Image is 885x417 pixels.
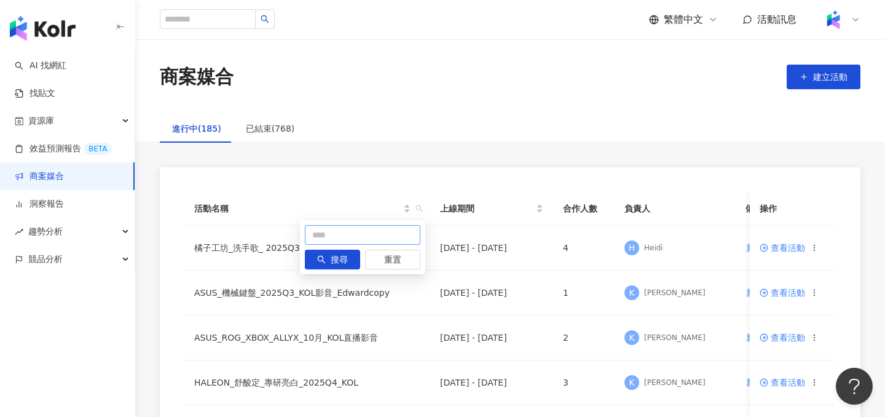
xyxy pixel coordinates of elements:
[15,143,112,155] a: 效益預測報告BETA
[736,192,792,226] th: 備註
[430,192,553,226] th: 上線期間
[331,250,348,270] span: 搜尋
[822,8,845,31] img: Kolr%20app%20icon%20%281%29.png
[553,316,615,360] td: 2
[261,15,269,23] span: search
[745,370,781,395] button: 新增備註
[430,226,553,271] td: [DATE] - [DATE]
[746,378,781,387] span: 新增備註
[644,333,706,343] div: [PERSON_NAME]
[760,244,805,252] a: 查看活動
[553,360,615,405] td: 3
[664,13,703,26] span: 繁體中文
[750,192,836,226] th: 操作
[836,368,873,405] iframe: Help Scout Beacon - Open
[757,14,796,25] span: 活動訊息
[644,378,706,388] div: [PERSON_NAME]
[629,286,634,300] span: K
[365,250,420,269] button: 重置
[430,360,553,405] td: [DATE] - [DATE]
[194,202,401,215] span: 活動名稱
[246,122,295,135] div: 已結束(768)
[430,271,553,316] td: [DATE] - [DATE]
[28,218,63,245] span: 趨勢分析
[172,122,221,135] div: 進行中(185)
[644,243,663,253] div: Heidi
[15,198,64,210] a: 洞察報告
[317,255,326,264] span: search
[615,192,736,226] th: 負責人
[15,228,23,236] span: rise
[15,87,55,100] a: 找貼文
[184,192,430,226] th: 活動名稱
[28,107,54,135] span: 資源庫
[384,250,401,270] span: 重置
[787,65,860,89] button: 建立活動
[760,288,805,297] a: 查看活動
[629,331,634,344] span: K
[305,250,360,269] button: 搜尋
[629,241,635,255] span: H
[813,72,848,82] span: 建立活動
[553,226,615,271] td: 4
[746,333,781,343] span: 新增備註
[745,236,781,260] button: 新增備註
[629,376,634,389] span: K
[184,271,430,316] td: ASUS_機械鍵盤_2025Q3_KOL影音_Edwardcopy
[15,60,66,72] a: searchAI 找網紅
[553,192,615,226] th: 合作人數
[745,325,781,350] button: 新增備註
[745,280,781,305] button: 新增備註
[760,378,805,387] a: 查看活動
[440,202,533,215] span: 上線期間
[28,245,63,273] span: 競品分析
[745,202,763,215] span: 備註
[430,316,553,360] td: [DATE] - [DATE]
[184,360,430,405] td: HALEON_舒酸定_專研亮白_2025Q4_KOL
[413,199,425,218] span: search
[746,243,781,253] span: 新增備註
[10,16,76,41] img: logo
[746,288,781,298] span: 新增備註
[184,226,430,271] td: 橘子工坊_洗手歌_ 2025Q3_IG Reels
[644,288,706,298] div: [PERSON_NAME]
[415,205,423,212] span: search
[184,316,430,360] td: ASUS_ROG_XBOX_ALLYX_10月_KOL直播影音
[15,170,64,183] a: 商案媒合
[160,64,234,90] div: 商案媒合
[760,333,805,342] a: 查看活動
[553,271,615,316] td: 1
